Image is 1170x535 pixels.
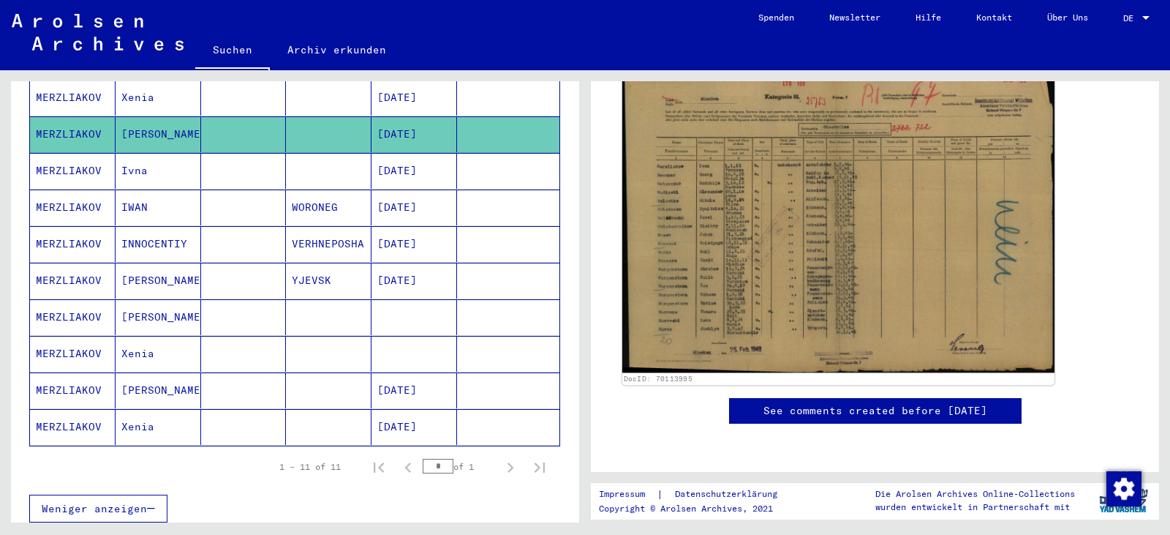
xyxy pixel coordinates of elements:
[371,373,457,408] mat-cell: [DATE]
[116,409,201,445] mat-cell: Xenia
[30,80,116,116] mat-cell: MERZLIAKOV
[371,263,457,299] mat-cell: [DATE]
[116,116,201,152] mat-cell: [PERSON_NAME]
[371,153,457,189] mat-cell: [DATE]
[116,373,201,408] mat-cell: [PERSON_NAME]
[599,502,795,515] p: Copyright © Arolsen Archives, 2021
[30,116,116,152] mat-cell: MERZLIAKOV
[116,153,201,189] mat-cell: Ivna
[116,263,201,299] mat-cell: [PERSON_NAME]
[371,190,457,225] mat-cell: [DATE]
[270,32,404,67] a: Archiv erkunden
[30,409,116,445] mat-cell: MERZLIAKOV
[286,263,371,299] mat-cell: YJEVSK
[1123,13,1139,23] span: DE
[29,495,167,523] button: Weniger anzeigen
[279,460,341,474] div: 1 – 11 of 11
[371,80,457,116] mat-cell: [DATE]
[599,487,657,502] a: Impressum
[423,460,496,474] div: of 1
[116,80,201,116] mat-cell: Xenia
[624,375,693,384] a: DocID: 70113995
[286,226,371,262] mat-cell: VERHNEPOSHA
[30,153,116,189] mat-cell: MERZLIAKOV
[1106,471,1141,506] div: Zustimmung ändern
[116,190,201,225] mat-cell: IWAN
[30,373,116,408] mat-cell: MERZLIAKOV
[875,501,1075,514] p: wurden entwickelt in Partnerschaft mit
[116,336,201,372] mat-cell: Xenia
[116,226,201,262] mat-cell: INNOCENTIY
[30,336,116,372] mat-cell: MERZLIAKOV
[496,452,525,482] button: Next page
[371,409,457,445] mat-cell: [DATE]
[663,487,795,502] a: Datenschutzerklärung
[30,263,116,299] mat-cell: MERZLIAKOV
[30,190,116,225] mat-cell: MERZLIAKOV
[30,299,116,335] mat-cell: MERZLIAKOV
[195,32,270,70] a: Suchen
[286,190,371,225] mat-cell: WORONEG
[371,226,457,262] mat-cell: [DATE]
[393,452,423,482] button: Previous page
[622,71,1054,373] img: 001.jpg
[1096,482,1151,519] img: yv_logo.png
[12,14,184,50] img: Arolsen_neg.svg
[30,226,116,262] mat-cell: MERZLIAKOV
[116,299,201,335] mat-cell: [PERSON_NAME]
[875,487,1075,501] p: Die Arolsen Archives Online-Collections
[364,452,393,482] button: First page
[1106,471,1141,506] img: Zustimmung ändern
[525,452,554,482] button: Last page
[371,116,457,152] mat-cell: [DATE]
[763,403,987,419] a: See comments created before [DATE]
[599,487,795,502] div: |
[42,502,147,515] span: Weniger anzeigen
